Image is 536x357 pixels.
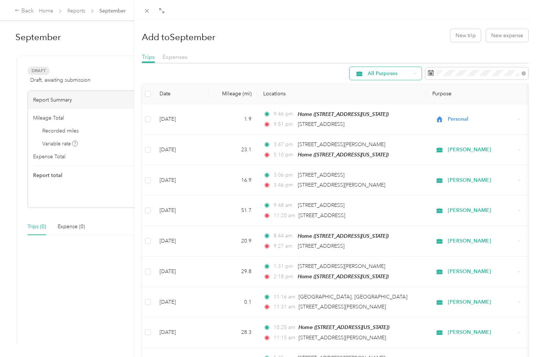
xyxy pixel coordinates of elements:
span: 2:18 pm [274,273,294,281]
td: [DATE] [154,317,209,348]
td: 1.9 [209,104,257,135]
span: Home ([STREET_ADDRESS][US_STATE]) [298,111,389,117]
td: 0.1 [209,287,257,317]
th: Mileage (mi) [209,84,257,104]
td: [DATE] [154,226,209,257]
td: 28.3 [209,317,257,348]
span: Home ([STREET_ADDRESS][US_STATE]) [298,233,389,239]
span: Personal [448,115,515,123]
span: 11:20 am [274,212,295,220]
span: 11:31 am [274,303,295,311]
td: [DATE] [154,135,209,165]
td: [DATE] [154,104,209,135]
span: [STREET_ADDRESS][PERSON_NAME] [298,263,385,269]
span: Trips [142,53,155,60]
span: 11:15 am [274,334,295,342]
span: [STREET_ADDRESS][PERSON_NAME] [298,182,385,188]
span: 11:16 am [274,293,295,301]
span: 8:44 am [274,232,294,240]
iframe: Everlance-gr Chat Button Frame [495,316,536,357]
span: [GEOGRAPHIC_DATA], [GEOGRAPHIC_DATA] [299,294,407,300]
span: 9:48 am [274,201,294,209]
span: 9:27 am [274,242,294,250]
td: 20.9 [209,226,257,257]
span: 3:46 pm [274,181,294,189]
td: 16.9 [209,165,257,195]
span: [PERSON_NAME] [448,206,515,215]
span: 10:25 am [274,324,295,332]
td: 29.8 [209,257,257,287]
span: [STREET_ADDRESS] [298,121,344,127]
th: Locations [257,84,426,104]
td: [DATE] [154,195,209,226]
span: [STREET_ADDRESS] [299,212,345,219]
span: Home ([STREET_ADDRESS][US_STATE]) [299,324,389,330]
span: 5:10 pm [274,151,294,159]
span: Home ([STREET_ADDRESS][US_STATE]) [298,273,389,279]
span: All Purposes [368,71,411,76]
span: [PERSON_NAME] [448,328,515,336]
span: [STREET_ADDRESS] [298,202,344,208]
span: 1:31 pm [274,262,294,271]
span: [PERSON_NAME] [448,268,515,276]
button: New expense [486,29,528,42]
th: Date [154,84,209,104]
th: Purpose [426,84,529,104]
span: [STREET_ADDRESS][PERSON_NAME] [299,335,386,341]
span: Expenses [162,53,187,60]
td: 23.1 [209,135,257,165]
span: [STREET_ADDRESS] [298,243,344,249]
span: Home ([STREET_ADDRESS][US_STATE]) [298,152,389,158]
button: New trip [450,29,481,42]
td: [DATE] [154,257,209,287]
span: [PERSON_NAME] [448,298,515,306]
span: [PERSON_NAME] [448,237,515,245]
span: 3:06 pm [274,171,294,179]
span: [STREET_ADDRESS][PERSON_NAME] [299,304,386,310]
td: [DATE] [154,165,209,195]
span: [PERSON_NAME] [448,146,515,154]
span: 3:47 pm [274,141,294,149]
span: [PERSON_NAME] [448,176,515,184]
span: [STREET_ADDRESS] [298,172,344,178]
span: 9:51 pm [274,120,294,128]
span: [STREET_ADDRESS][PERSON_NAME] [298,141,385,148]
td: [DATE] [154,287,209,317]
h1: Add to September [142,28,215,46]
span: 9:46 pm [274,110,294,118]
td: 51.7 [209,195,257,226]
